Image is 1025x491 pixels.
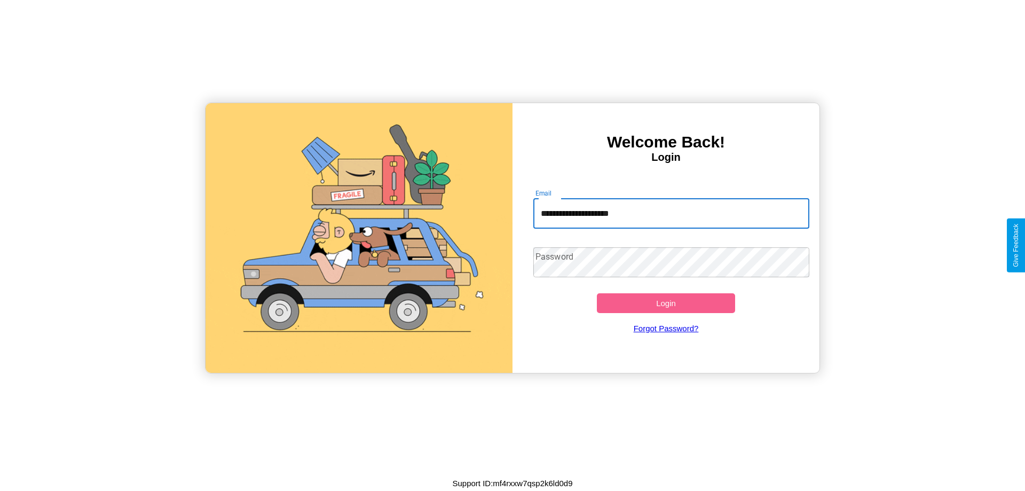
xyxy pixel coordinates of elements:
label: Email [535,189,552,198]
button: Login [597,293,735,313]
h4: Login [512,151,819,163]
img: gif [206,103,512,373]
p: Support ID: mf4rxxw7qsp2k6ld0d9 [452,476,572,490]
div: Give Feedback [1012,224,1020,267]
a: Forgot Password? [528,313,805,344]
h3: Welcome Back! [512,133,819,151]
